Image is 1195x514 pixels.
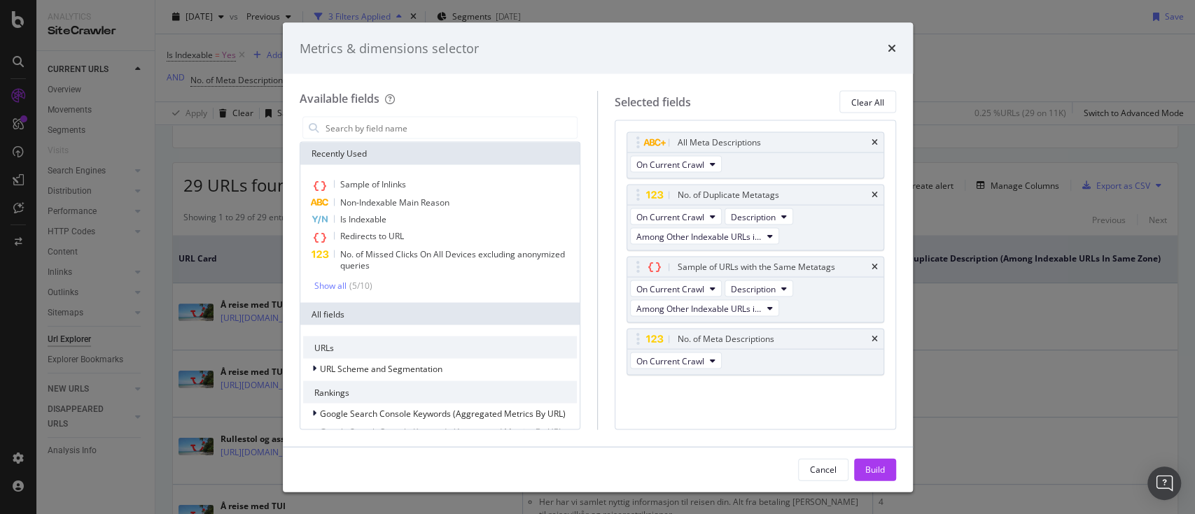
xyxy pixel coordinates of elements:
[636,283,704,294] span: On Current Crawl
[283,22,913,492] div: modal
[872,191,878,199] div: times
[627,329,884,376] div: No. of Meta DescriptionstimesOn Current Crawl
[678,136,761,150] div: All Meta Descriptions
[851,96,884,108] div: Clear All
[636,230,762,242] span: Among Other Indexable URLs in Same Zone
[725,208,793,225] button: Description
[347,280,372,292] div: ( 5 / 10 )
[340,178,406,190] span: Sample of Inlinks
[678,188,779,202] div: No. of Duplicate Metatags
[340,230,404,242] span: Redirects to URL
[615,94,691,110] div: Selected fields
[872,263,878,271] div: times
[630,156,722,173] button: On Current Crawl
[627,132,884,179] div: All Meta DescriptionstimesOn Current Crawl
[798,458,848,480] button: Cancel
[324,117,578,138] input: Search by field name
[340,213,386,225] span: Is Indexable
[839,91,896,113] button: Clear All
[627,185,884,251] div: No. of Duplicate MetatagstimesOn Current CrawlDescriptionAmong Other Indexable URLs in Same Zone
[303,381,578,404] div: Rankings
[320,362,442,374] span: URL Scheme and Segmentation
[636,355,704,366] span: On Current Crawl
[810,463,837,475] div: Cancel
[731,283,776,294] span: Description
[888,39,896,57] div: times
[627,257,884,323] div: Sample of URLs with the Same MetatagstimesOn Current CrawlDescriptionAmong Other Indexable URLs i...
[630,208,722,225] button: On Current Crawl
[872,335,878,343] div: times
[300,303,580,325] div: All fields
[678,332,774,346] div: No. of Meta Descriptions
[303,426,578,450] div: This group is disabled
[340,197,449,208] span: Non-Indexable Main Reason
[303,336,578,359] div: URLs
[320,407,566,419] span: Google Search Console Keywords (Aggregated Metrics By URL)
[1147,466,1181,500] div: Open Intercom Messenger
[300,143,580,165] div: Recently Used
[636,158,704,170] span: On Current Crawl
[320,426,563,450] span: Google Search Console Keywords (Aggregated Metrics By URL and Country)
[340,248,564,271] span: No. of Missed Clicks On All Devices excluding anonymized queries
[300,39,479,57] div: Metrics & dimensions selector
[630,228,779,245] button: Among Other Indexable URLs in Same Zone
[854,458,896,480] button: Build
[300,91,379,106] div: Available fields
[636,302,762,314] span: Among Other Indexable URLs in Same Zone
[865,463,885,475] div: Build
[872,138,878,147] div: times
[630,300,779,317] button: Among Other Indexable URLs in Same Zone
[725,280,793,297] button: Description
[678,260,835,274] div: Sample of URLs with the Same Metatags
[636,210,704,222] span: On Current Crawl
[630,280,722,297] button: On Current Crawl
[314,280,347,290] div: Show all
[731,210,776,222] span: Description
[630,352,722,369] button: On Current Crawl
